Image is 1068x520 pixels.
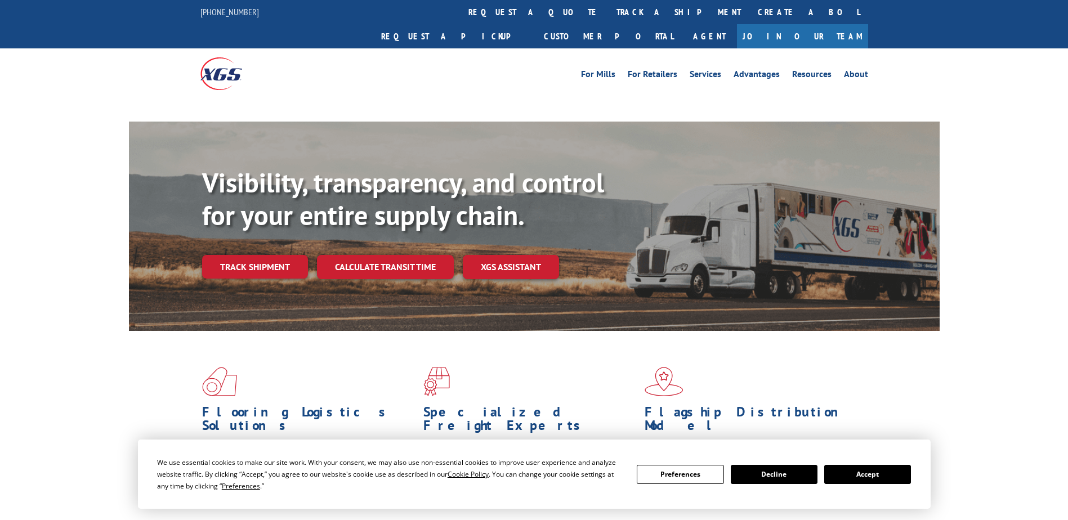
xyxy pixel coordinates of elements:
[535,24,682,48] a: Customer Portal
[317,255,454,279] a: Calculate transit time
[581,70,615,82] a: For Mills
[682,24,737,48] a: Agent
[423,367,450,396] img: xgs-icon-focused-on-flooring-red
[690,70,721,82] a: Services
[202,255,308,279] a: Track shipment
[628,70,677,82] a: For Retailers
[448,469,489,479] span: Cookie Policy
[645,438,852,464] span: Our agile distribution network gives you nationwide inventory management on demand.
[731,465,817,484] button: Decline
[373,24,535,48] a: Request a pickup
[423,405,636,438] h1: Specialized Freight Experts
[202,165,604,232] b: Visibility, transparency, and control for your entire supply chain.
[202,367,237,396] img: xgs-icon-total-supply-chain-intelligence-red
[844,70,868,82] a: About
[200,6,259,17] a: [PHONE_NUMBER]
[645,405,857,438] h1: Flagship Distribution Model
[734,70,780,82] a: Advantages
[157,456,623,492] div: We use essential cookies to make our site work. With your consent, we may also use non-essential ...
[423,438,636,488] p: From 123 overlength loads to delicate cargo, our experienced staff knows the best way to move you...
[824,465,911,484] button: Accept
[645,367,683,396] img: xgs-icon-flagship-distribution-model-red
[463,255,559,279] a: XGS ASSISTANT
[737,24,868,48] a: Join Our Team
[138,440,931,509] div: Cookie Consent Prompt
[637,465,723,484] button: Preferences
[202,405,415,438] h1: Flooring Logistics Solutions
[202,438,414,478] span: As an industry carrier of choice, XGS has brought innovation and dedication to flooring logistics...
[792,70,832,82] a: Resources
[222,481,260,491] span: Preferences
